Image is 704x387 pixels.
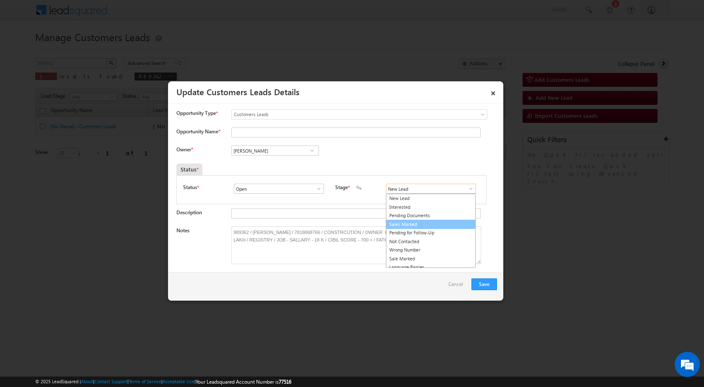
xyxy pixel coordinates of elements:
[94,379,127,384] a: Contact Support
[176,86,300,97] a: Update Customers Leads Details
[386,246,475,255] a: Wrong Number
[311,184,322,193] a: Show All Items
[386,220,476,229] a: Sales Marked
[386,211,475,220] a: Pending Documents
[232,111,453,118] span: Customers Leads
[176,109,216,117] span: Opportunity Type
[231,109,487,119] a: Customers Leads
[176,146,193,153] label: Owner
[44,44,141,55] div: Chat with us now
[176,227,189,234] label: Notes
[183,184,197,191] label: Status
[386,194,475,203] a: New Lead
[11,78,153,251] textarea: Type your message and hit 'Enter'
[137,4,158,24] div: Minimize live chat window
[234,184,324,194] input: Type to Search
[279,379,291,385] span: 77516
[386,229,475,237] a: Pending for Follow-Up
[386,184,476,194] input: Type to Search
[176,209,202,216] label: Description
[486,84,500,99] a: ×
[307,146,317,155] a: Show All Items
[176,164,202,175] div: Status
[81,379,93,384] a: About
[386,255,475,263] a: Sale Marked
[463,184,474,193] a: Show All Items
[35,378,291,386] span: © 2025 LeadSquared | | | | |
[176,128,220,135] label: Opportunity Name
[14,44,35,55] img: d_60004797649_company_0_60004797649
[231,145,319,156] input: Type to Search
[386,203,475,212] a: Interested
[196,379,291,385] span: Your Leadsquared Account Number is
[335,184,348,191] label: Stage
[386,237,475,246] a: Not Contacted
[471,278,497,290] button: Save
[448,278,467,294] a: Cancel
[129,379,161,384] a: Terms of Service
[114,258,152,270] em: Start Chat
[386,263,475,272] a: Language Barrier
[163,379,194,384] a: Acceptable Use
